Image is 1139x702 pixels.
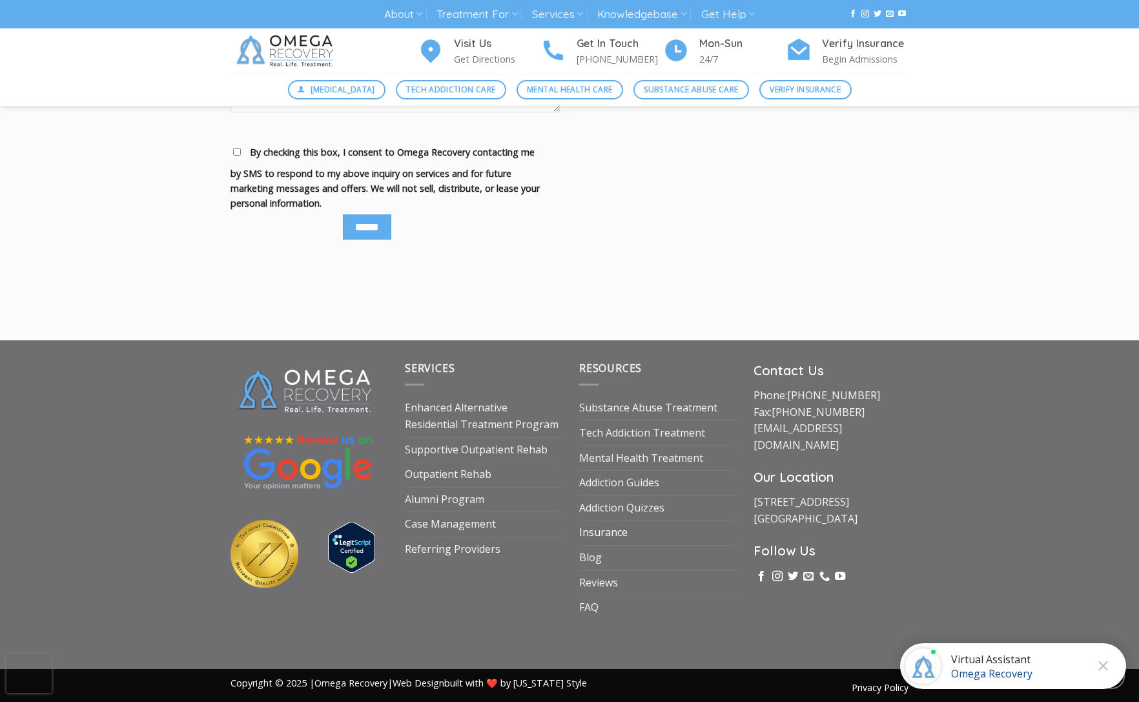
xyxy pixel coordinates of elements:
[396,80,506,99] a: Tech Addiction Care
[418,36,540,67] a: Visit Us Get Directions
[532,3,583,26] a: Services
[787,388,880,402] a: [PHONE_NUMBER]
[231,28,344,74] img: Omega Recovery
[405,462,491,487] a: Outpatient Rehab
[754,541,908,561] h3: Follow Us
[579,496,664,521] a: Addiction Quizzes
[328,539,375,553] a: Verify LegitScript Approval for www.omegarecovery.org
[886,10,894,19] a: Send us an email
[579,546,602,570] a: Blog
[822,36,908,52] h4: Verify Insurance
[406,83,495,96] span: Tech Addiction Care
[405,537,500,562] a: Referring Providers
[405,488,484,512] a: Alumni Program
[898,10,906,19] a: Follow on YouTube
[405,361,455,375] span: Services
[579,361,642,375] span: Resources
[756,571,766,583] a: Follow on Facebook
[454,52,540,67] p: Get Directions
[835,571,845,583] a: Follow on YouTube
[754,467,908,488] h3: Our Location
[822,52,908,67] p: Begin Admissions
[788,571,798,583] a: Follow on Twitter
[231,677,587,689] span: Copyright © 2025 | | built with ❤️ by [US_STATE] Style
[405,438,548,462] a: Supportive Outpatient Rehab
[597,3,686,26] a: Knowledgebase
[6,654,52,693] iframe: reCAPTCHA
[540,36,663,67] a: Get In Touch [PHONE_NUMBER]
[786,36,908,67] a: Verify Insurance Begin Admissions
[231,146,540,209] span: By checking this box, I consent to Omega Recovery contacting me by SMS to respond to my above inq...
[701,3,755,26] a: Get Help
[861,10,869,19] a: Follow on Instagram
[436,3,517,26] a: Treatment For
[633,80,749,99] a: Substance Abuse Care
[579,471,659,495] a: Addiction Guides
[849,10,857,19] a: Follow on Facebook
[819,571,830,583] a: Call us
[579,571,618,595] a: Reviews
[754,387,908,453] p: Phone: Fax:
[517,80,623,99] a: Mental Health Care
[759,80,852,99] a: Verify Insurance
[527,83,612,96] span: Mental Health Care
[754,362,824,378] strong: Contact Us
[772,405,865,419] a: [PHONE_NUMBER]
[754,421,842,452] a: [EMAIL_ADDRESS][DOMAIN_NAME]
[384,3,422,26] a: About
[852,681,908,694] a: Privacy Policy
[644,83,738,96] span: Substance Abuse Care
[288,80,386,99] a: [MEDICAL_DATA]
[699,36,786,52] h4: Mon-Sun
[393,677,444,689] a: Web Design
[405,396,560,437] a: Enhanced Alternative Residential Treatment Program
[233,148,241,156] input: By checking this box, I consent to Omega Recovery contacting me by SMS to respond to my above inq...
[314,677,387,689] a: Omega Recovery
[405,512,496,537] a: Case Management
[770,83,841,96] span: Verify Insurance
[311,83,375,96] span: [MEDICAL_DATA]
[328,522,375,573] img: Verify Approval for www.omegarecovery.org
[803,571,814,583] a: Send us an email
[577,52,663,67] p: [PHONE_NUMBER]
[579,396,717,420] a: Substance Abuse Treatment
[699,52,786,67] p: 24/7
[772,571,783,583] a: Follow on Instagram
[454,36,540,52] h4: Visit Us
[579,521,628,545] a: Insurance
[577,36,663,52] h4: Get In Touch
[874,10,881,19] a: Follow on Twitter
[579,595,599,620] a: FAQ
[579,446,703,471] a: Mental Health Treatment
[579,421,705,446] a: Tech Addiction Treatment
[754,495,857,526] a: [STREET_ADDRESS][GEOGRAPHIC_DATA]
